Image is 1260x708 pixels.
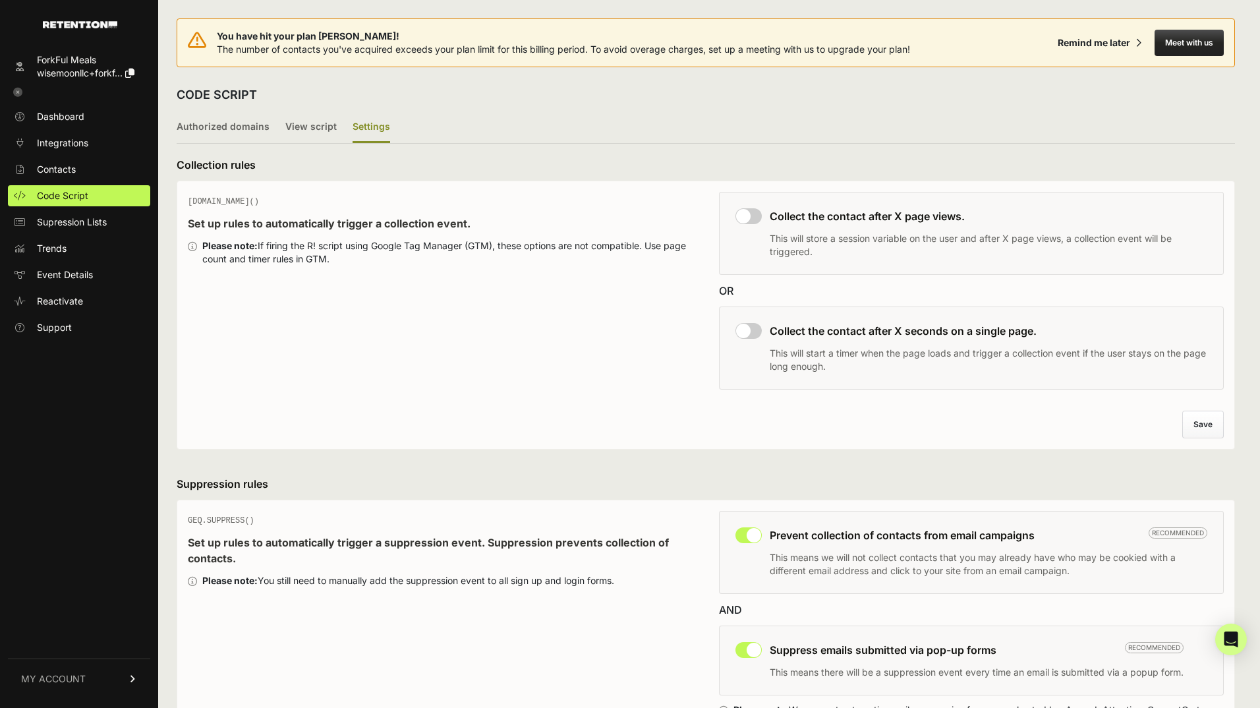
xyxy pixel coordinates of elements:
a: Event Details [8,264,150,285]
label: View script [285,112,337,143]
a: Support [8,317,150,338]
h3: Collect the contact after X page views. [770,208,1207,224]
p: This means there will be a suppression event every time an email is submitted via a popup form. [770,666,1184,679]
strong: Set up rules to automatically trigger a suppression event. Suppression prevents collection of con... [188,536,669,565]
a: MY ACCOUNT [8,659,150,699]
span: wisemoonllc+forkf... [37,67,123,78]
span: Reactivate [37,295,83,308]
p: This means we will not collect contacts that you may already have who may be cookied with a diffe... [770,551,1207,577]
a: Code Script [8,185,150,206]
span: GEQ.SUPPRESS() [188,516,254,525]
h3: Suppress emails submitted via pop-up forms [770,642,1184,658]
a: Reactivate [8,291,150,312]
span: Contacts [37,163,76,176]
span: Integrations [37,136,88,150]
span: Code Script [37,189,88,202]
span: [DOMAIN_NAME]() [188,197,259,206]
strong: Set up rules to automatically trigger a collection event. [188,217,471,230]
label: Settings [353,112,390,143]
span: Recommended [1149,527,1207,539]
p: This will store a session variable on the user and after X page views, a collection event will be... [770,232,1207,258]
a: Dashboard [8,106,150,127]
span: Supression Lists [37,216,107,229]
div: Remind me later [1058,36,1130,49]
div: You still need to manually add the suppression event to all sign up and login forms. [202,574,614,587]
h2: CODE SCRIPT [177,86,257,104]
span: You have hit your plan [PERSON_NAME]! [217,30,910,43]
div: OR [719,283,1224,299]
h3: Collect the contact after X seconds on a single page. [770,323,1207,339]
div: AND [719,602,1224,618]
span: MY ACCOUNT [21,672,86,686]
h3: Prevent collection of contacts from email campaigns [770,527,1207,543]
strong: Please note: [202,240,258,251]
span: Recommended [1125,642,1184,653]
a: Integrations [8,133,150,154]
span: Support [37,321,72,334]
div: ForkFul Meals [37,53,134,67]
span: Dashboard [37,110,84,123]
div: If firing the R! script using Google Tag Manager (GTM), these options are not compatible. Use pag... [202,239,693,266]
a: Supression Lists [8,212,150,233]
a: Contacts [8,159,150,180]
a: Trends [8,238,150,259]
button: Meet with us [1155,30,1224,56]
strong: Please note: [202,575,258,586]
p: This will start a timer when the page loads and trigger a collection event if the user stays on t... [770,347,1207,373]
button: Save [1182,411,1224,438]
div: Open Intercom Messenger [1215,624,1247,655]
span: The number of contacts you've acquired exceeds your plan limit for this billing period. To avoid ... [217,44,910,55]
h3: Collection rules [177,157,1235,173]
button: Remind me later [1052,31,1147,55]
span: Trends [37,242,67,255]
label: Authorized domains [177,112,270,143]
a: ForkFul Meals wisemoonllc+forkf... [8,49,150,84]
h3: Suppression rules [177,476,1235,492]
img: Retention.com [43,21,117,28]
span: Event Details [37,268,93,281]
